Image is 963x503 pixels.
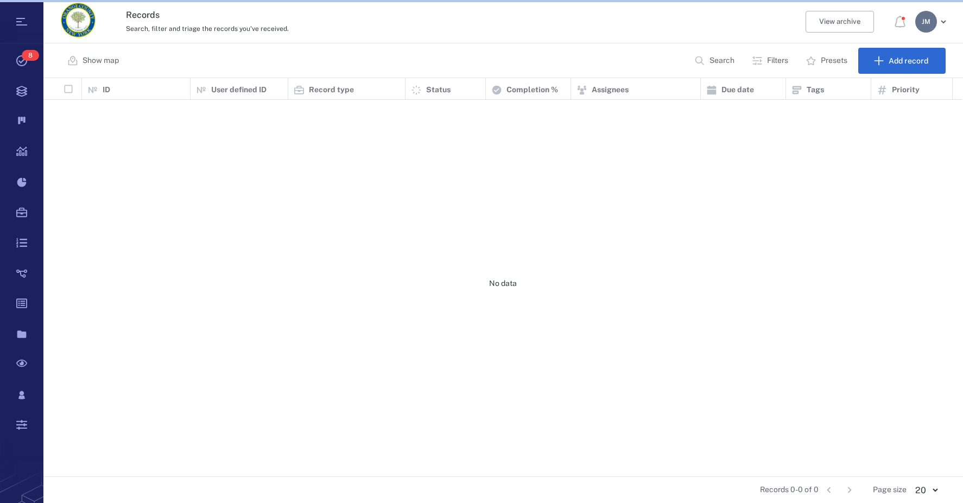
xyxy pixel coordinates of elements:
p: Completion % [506,85,558,95]
button: Add record [858,48,946,74]
nav: pagination navigation [819,481,860,499]
span: Page size [873,485,907,495]
span: Search, filter and triage the records you've received. [126,25,289,33]
div: 20 [907,484,946,496]
span: Records 0-0 of 0 [760,485,819,495]
span: 8 [22,50,39,61]
p: Search [709,55,734,66]
p: Assignees [592,85,629,95]
p: Due date [721,85,754,95]
p: ID [103,85,110,95]
p: User defined ID [211,85,267,95]
button: Filters [745,48,797,74]
h3: Records [126,9,654,22]
div: No data [43,100,962,468]
div: J M [915,11,937,33]
button: Search [688,48,743,74]
button: JM [915,11,950,33]
p: Presets [821,55,847,66]
button: Presets [799,48,856,74]
p: Record type [309,85,354,95]
a: Go home [61,3,96,41]
p: Tags [807,85,824,95]
img: Orange County Planning Department logo [61,3,96,37]
button: Show map [61,48,128,74]
p: Filters [767,55,788,66]
p: Priority [892,85,920,95]
p: Show map [83,55,119,66]
p: Status [426,85,451,95]
button: View archive [806,11,874,33]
